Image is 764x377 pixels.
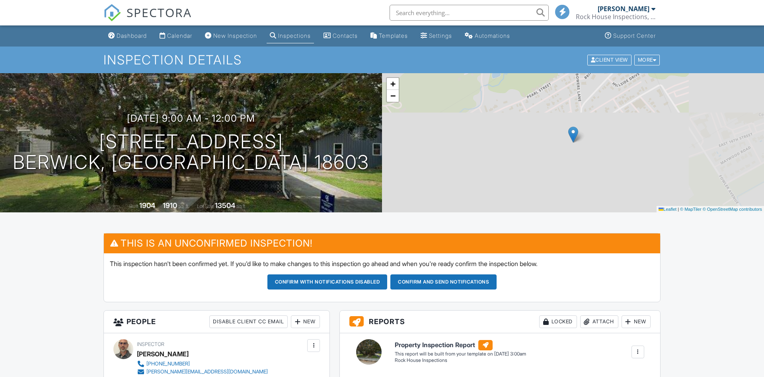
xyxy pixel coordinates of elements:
div: Support Center [613,32,656,39]
h1: Inspection Details [103,53,661,67]
a: Settings [417,29,455,43]
div: Settings [429,32,452,39]
a: Calendar [156,29,195,43]
div: [PERSON_NAME] [137,348,189,360]
div: Calendar [167,32,192,39]
div: Contacts [333,32,358,39]
a: © OpenStreetMap contributors [703,207,762,212]
h3: Reports [340,311,660,333]
div: [PERSON_NAME][EMAIL_ADDRESS][DOMAIN_NAME] [146,369,268,375]
div: New [291,315,320,328]
a: Dashboard [105,29,150,43]
a: New Inspection [202,29,260,43]
a: [PHONE_NUMBER] [137,360,268,368]
div: Rock House Inspections [395,357,526,364]
div: Client View [587,54,631,65]
div: [PERSON_NAME] [598,5,649,13]
span: | [678,207,679,212]
div: Templates [379,32,408,39]
button: Confirm with notifications disabled [267,274,388,290]
h3: People [104,311,329,333]
button: Confirm and send notifications [390,274,497,290]
div: Rock House Inspections, LLC. [576,13,655,21]
img: Marker [568,126,578,143]
span: sq.ft. [236,203,246,209]
p: This inspection hasn't been confirmed yet. If you'd like to make changes to this inspection go ah... [110,259,654,268]
h1: [STREET_ADDRESS] Berwick, [GEOGRAPHIC_DATA] 18603 [13,131,369,173]
a: Leaflet [659,207,676,212]
a: Client View [587,56,633,62]
h3: This is an Unconfirmed Inspection! [104,233,660,253]
a: Support Center [602,29,659,43]
a: Inspections [267,29,314,43]
h3: [DATE] 9:00 am - 12:00 pm [127,113,255,124]
div: More [634,54,660,65]
div: Disable Client CC Email [209,315,288,328]
a: Zoom out [387,90,399,102]
span: Inspector [137,341,164,347]
a: © MapTiler [680,207,702,212]
div: 1910 [163,201,177,210]
span: SPECTORA [127,4,192,21]
div: 1904 [139,201,155,210]
h6: Property Inspection Report [395,340,526,350]
span: − [390,91,396,101]
span: sq. ft. [178,203,189,209]
a: [PERSON_NAME][EMAIL_ADDRESS][DOMAIN_NAME] [137,368,268,376]
div: 13504 [215,201,235,210]
div: Locked [539,315,577,328]
span: Built [129,203,138,209]
div: Attach [580,315,618,328]
a: Templates [367,29,411,43]
div: New [622,315,651,328]
a: Contacts [320,29,361,43]
a: SPECTORA [103,11,192,27]
input: Search everything... [390,5,549,21]
div: [PHONE_NUMBER] [146,361,190,367]
div: New Inspection [213,32,257,39]
div: Inspections [278,32,311,39]
img: The Best Home Inspection Software - Spectora [103,4,121,21]
span: Lot Size [197,203,214,209]
div: This report will be built from your template on [DATE] 3:00am [395,351,526,357]
div: Automations [475,32,510,39]
div: Dashboard [117,32,147,39]
span: + [390,79,396,89]
a: Automations (Basic) [462,29,513,43]
a: Zoom in [387,78,399,90]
